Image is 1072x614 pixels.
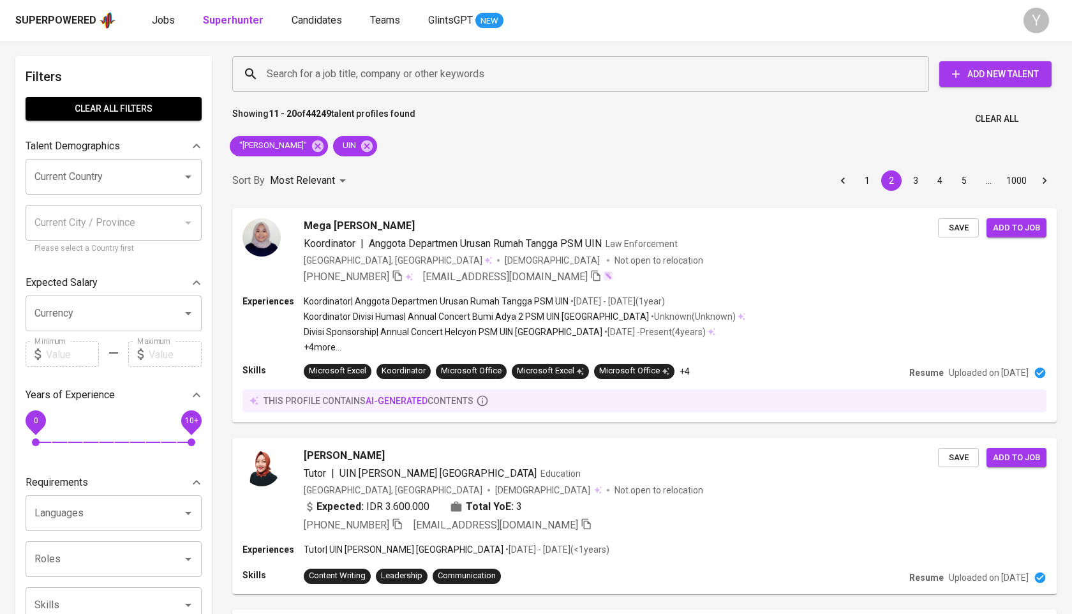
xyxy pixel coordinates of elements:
[26,387,115,403] p: Years of Experience
[381,570,422,582] div: Leadership
[232,173,265,188] p: Sort By
[975,111,1018,127] span: Clear All
[466,499,514,514] b: Total YoE:
[270,169,350,193] div: Most Relevant
[333,140,364,152] span: UIN
[413,519,578,531] span: [EMAIL_ADDRESS][DOMAIN_NAME]
[516,499,522,514] span: 3
[242,569,304,581] p: Skills
[179,304,197,322] button: Open
[304,237,355,250] span: Koordinator
[680,365,690,378] p: +4
[26,475,88,490] p: Requirements
[540,468,581,479] span: Education
[33,416,38,425] span: 0
[26,133,202,159] div: Talent Demographics
[993,221,1040,236] span: Add to job
[938,448,979,468] button: Save
[370,13,403,29] a: Teams
[304,467,326,479] span: Tutor
[26,139,120,154] p: Talent Demographics
[269,109,297,119] b: 11 - 20
[26,470,202,495] div: Requirements
[428,13,503,29] a: GlintsGPT NEW
[26,275,98,290] p: Expected Salary
[184,416,198,425] span: 10+
[428,14,473,26] span: GlintsGPT
[242,543,304,556] p: Experiences
[26,66,202,87] h6: Filters
[46,341,99,367] input: Value
[649,310,736,323] p: • Unknown ( Unknown )
[438,570,496,582] div: Communication
[1002,170,1031,191] button: Go to page 1000
[986,448,1046,468] button: Add to job
[603,271,613,281] img: magic_wand.svg
[230,136,328,156] div: "[PERSON_NAME]"
[602,326,706,338] p: • [DATE] - Present ( 4 years )
[15,11,116,30] a: Superpoweredapp logo
[304,271,389,283] span: [PHONE_NUMBER]
[505,254,602,267] span: [DEMOGRAPHIC_DATA]
[179,504,197,522] button: Open
[333,136,377,156] div: UIN
[304,326,602,338] p: Divisi Sponsorship | Annual Concert Helcyon PSM UIN [GEOGRAPHIC_DATA]
[99,11,116,30] img: app logo
[304,484,482,497] div: [GEOGRAPHIC_DATA], [GEOGRAPHIC_DATA]
[944,451,972,465] span: Save
[909,571,944,584] p: Resume
[264,394,473,407] p: this profile contains contents
[366,396,428,406] span: AI-generated
[316,499,364,514] b: Expected:
[970,107,1024,131] button: Clear All
[949,66,1041,82] span: Add New Talent
[309,365,366,377] div: Microsoft Excel
[599,365,669,377] div: Microsoft Office
[978,174,999,187] div: …
[441,365,502,377] div: Microsoft Office
[152,14,175,26] span: Jobs
[242,448,281,486] img: 7e22654ddd3de91c13a48425d6df9fe7.jpg
[26,97,202,121] button: Clear All filters
[232,107,415,131] p: Showing of talent profiles found
[1024,8,1049,33] div: Y
[232,208,1057,423] a: Mega [PERSON_NAME]Koordinator|Anggota Departmen Urusan Rumah Tangga PSM UINLaw Enforcement[GEOGRA...
[270,173,335,188] p: Most Relevant
[938,218,979,238] button: Save
[475,15,503,27] span: NEW
[15,13,96,28] div: Superpowered
[304,543,503,556] p: Tutor | UIN [PERSON_NAME] [GEOGRAPHIC_DATA]
[232,438,1057,594] a: [PERSON_NAME]Tutor|UIN [PERSON_NAME] [GEOGRAPHIC_DATA]Education[GEOGRAPHIC_DATA], [GEOGRAPHIC_DAT...
[369,237,602,250] span: Anggota Departmen Urusan Rumah Tangga PSM UIN
[36,101,191,117] span: Clear All filters
[304,295,569,308] p: Koordinator | Anggota Departmen Urusan Rumah Tangga PSM UIN
[306,109,331,119] b: 44249
[304,218,415,234] span: Mega [PERSON_NAME]
[993,451,1040,465] span: Add to job
[309,570,366,582] div: Content Writing
[339,467,537,479] span: UIN [PERSON_NAME] [GEOGRAPHIC_DATA]
[370,14,400,26] span: Teams
[517,365,584,377] div: Microsoft Excel
[986,218,1046,238] button: Add to job
[179,168,197,186] button: Open
[242,295,304,308] p: Experiences
[361,236,364,251] span: |
[26,270,202,296] div: Expected Salary
[179,550,197,568] button: Open
[304,448,385,463] span: [PERSON_NAME]
[909,366,944,379] p: Resume
[495,484,592,497] span: [DEMOGRAPHIC_DATA]
[242,218,281,257] img: 549cc848024e6d0dab19afb755d176cb.jpg
[26,382,202,408] div: Years of Experience
[382,365,426,377] div: Koordinator
[831,170,1057,191] nav: pagination navigation
[1034,170,1055,191] button: Go to next page
[242,364,304,377] p: Skills
[905,170,926,191] button: Go to page 3
[949,571,1029,584] p: Uploaded on [DATE]
[614,484,703,497] p: Not open to relocation
[503,543,609,556] p: • [DATE] - [DATE] ( <1 years )
[149,341,202,367] input: Value
[203,14,264,26] b: Superhunter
